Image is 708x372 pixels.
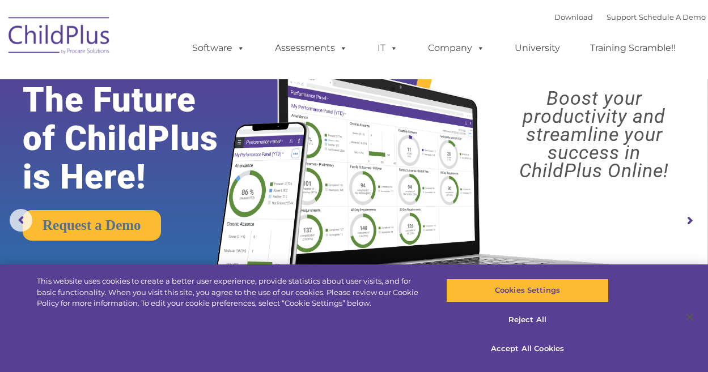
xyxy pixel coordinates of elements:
[607,12,637,22] a: Support
[417,37,496,59] a: Company
[446,337,609,361] button: Accept All Cookies
[23,210,161,241] a: Request a Demo
[264,37,359,59] a: Assessments
[158,75,192,83] span: Last name
[503,37,571,59] a: University
[366,37,409,59] a: IT
[23,81,249,196] rs-layer: The Future of ChildPlus is Here!
[554,12,706,22] font: |
[158,121,206,130] span: Phone number
[489,89,699,179] rs-layer: Boost your productivity and streamline your success in ChildPlus Online!
[677,305,702,330] button: Close
[37,276,425,309] div: This website uses cookies to create a better user experience, provide statistics about user visit...
[554,12,593,22] a: Download
[579,37,687,59] a: Training Scramble!!
[446,279,609,302] button: Cookies Settings
[181,37,256,59] a: Software
[639,12,706,22] a: Schedule A Demo
[3,9,116,66] img: ChildPlus by Procare Solutions
[446,308,609,332] button: Reject All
